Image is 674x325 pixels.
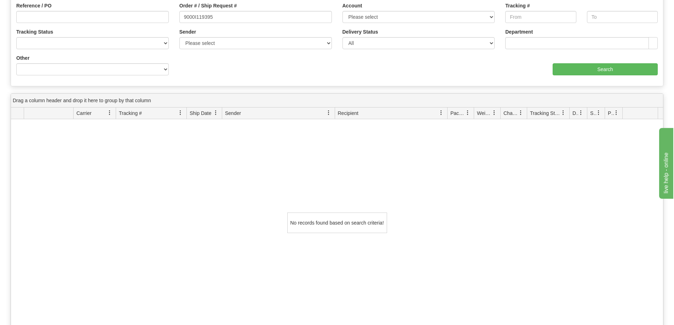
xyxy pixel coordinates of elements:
a: Recipient filter column settings [435,107,447,119]
span: Sender [225,110,241,117]
a: Charge filter column settings [515,107,527,119]
input: Search [553,63,658,75]
span: Weight [477,110,492,117]
a: Weight filter column settings [488,107,500,119]
a: Pickup Status filter column settings [610,107,622,119]
label: Department [505,28,533,35]
span: Recipient [338,110,358,117]
input: To [587,11,658,23]
span: Tracking # [119,110,142,117]
label: Delivery Status [342,28,378,35]
a: Tracking Status filter column settings [557,107,569,119]
label: Order # / Ship Request # [179,2,237,9]
label: Other [16,54,29,62]
span: Carrier [76,110,92,117]
a: Sender filter column settings [323,107,335,119]
a: Tracking # filter column settings [174,107,186,119]
span: Pickup Status [608,110,614,117]
a: Delivery Status filter column settings [575,107,587,119]
label: Account [342,2,362,9]
iframe: chat widget [658,126,673,198]
div: No records found based on search criteria! [287,213,387,233]
span: Shipment Issues [590,110,596,117]
a: Ship Date filter column settings [210,107,222,119]
span: Charge [503,110,518,117]
label: Sender [179,28,196,35]
span: Tracking Status [530,110,561,117]
input: From [505,11,576,23]
span: Delivery Status [572,110,578,117]
span: Packages [450,110,465,117]
label: Tracking # [505,2,530,9]
div: grid grouping header [11,94,663,108]
label: Reference / PO [16,2,52,9]
span: Ship Date [190,110,211,117]
a: Packages filter column settings [462,107,474,119]
a: Carrier filter column settings [104,107,116,119]
a: Shipment Issues filter column settings [593,107,605,119]
div: live help - online [5,4,65,13]
label: Tracking Status [16,28,53,35]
